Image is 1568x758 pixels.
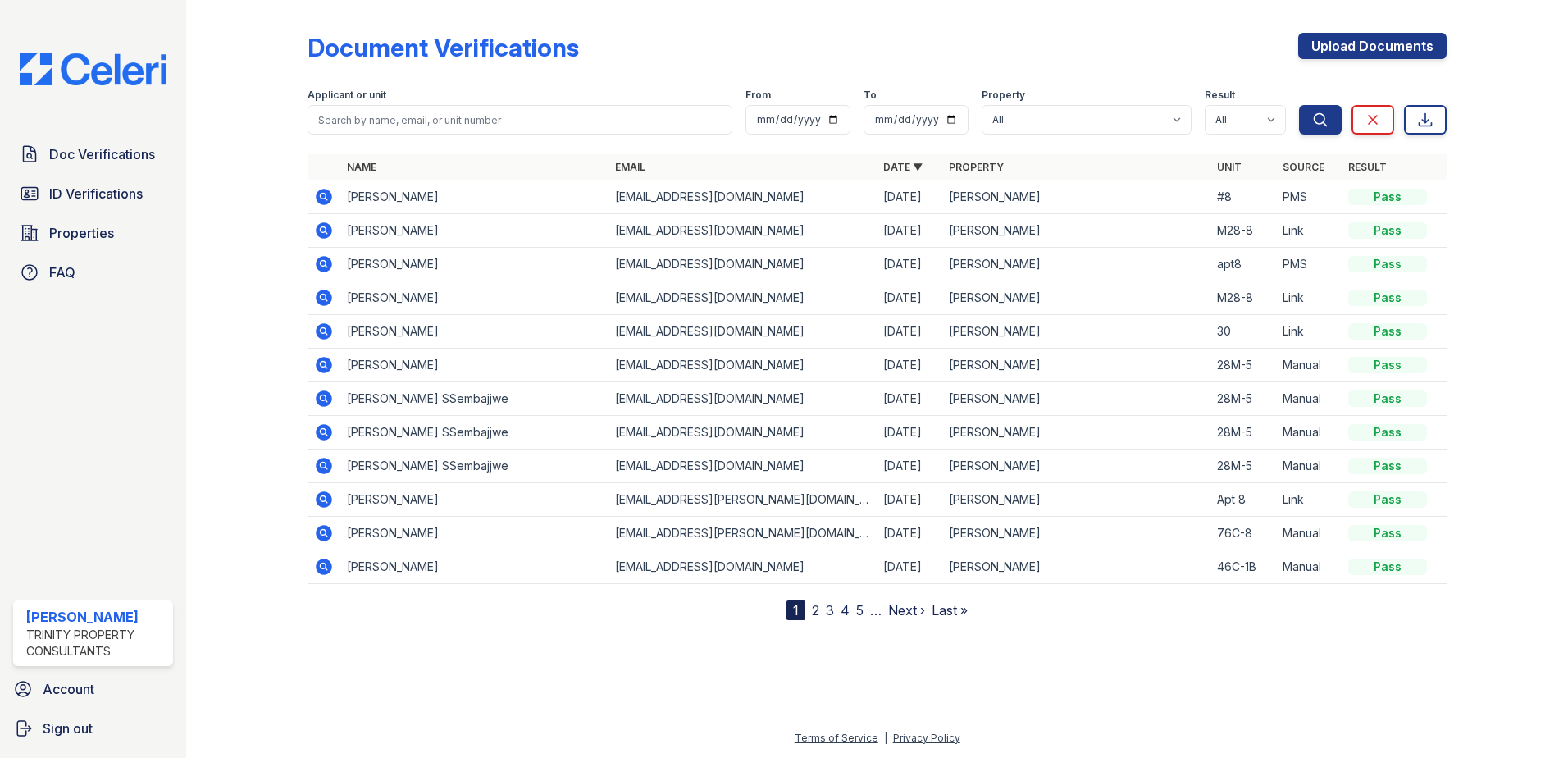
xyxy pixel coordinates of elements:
[7,53,180,85] img: CE_Logo_Blue-a8612792a0a2168367f1c8372b55b34899dd931a85d93a1a3d3e32e68fde9ad4.png
[13,256,173,289] a: FAQ
[347,161,376,173] a: Name
[1276,450,1342,483] td: Manual
[1276,517,1342,550] td: Manual
[1348,357,1427,373] div: Pass
[942,416,1210,450] td: [PERSON_NAME]
[1210,180,1276,214] td: #8
[1276,382,1342,416] td: Manual
[308,89,386,102] label: Applicant or unit
[1210,349,1276,382] td: 28M-5
[26,627,166,660] div: Trinity Property Consultants
[1348,491,1427,508] div: Pass
[877,214,942,248] td: [DATE]
[49,223,114,243] span: Properties
[893,732,960,744] a: Privacy Policy
[826,602,834,619] a: 3
[340,450,609,483] td: [PERSON_NAME] SSembajjwe
[49,184,143,203] span: ID Verifications
[609,281,877,315] td: [EMAIL_ADDRESS][DOMAIN_NAME]
[884,732,887,744] div: |
[812,602,819,619] a: 2
[942,382,1210,416] td: [PERSON_NAME]
[13,217,173,249] a: Properties
[1210,416,1276,450] td: 28M-5
[609,517,877,550] td: [EMAIL_ADDRESS][PERSON_NAME][DOMAIN_NAME]
[745,89,771,102] label: From
[1205,89,1235,102] label: Result
[942,180,1210,214] td: [PERSON_NAME]
[864,89,877,102] label: To
[942,315,1210,349] td: [PERSON_NAME]
[340,416,609,450] td: [PERSON_NAME] SSembajjwe
[1348,222,1427,239] div: Pass
[1210,248,1276,281] td: apt8
[942,483,1210,517] td: [PERSON_NAME]
[1210,315,1276,349] td: 30
[7,673,180,705] a: Account
[841,602,850,619] a: 4
[13,177,173,210] a: ID Verifications
[877,382,942,416] td: [DATE]
[949,161,1004,173] a: Property
[308,105,732,135] input: Search by name, email, or unit number
[1210,517,1276,550] td: 76C-8
[7,712,180,745] a: Sign out
[340,180,609,214] td: [PERSON_NAME]
[1348,161,1387,173] a: Result
[1348,559,1427,575] div: Pass
[609,349,877,382] td: [EMAIL_ADDRESS][DOMAIN_NAME]
[43,719,93,738] span: Sign out
[932,602,968,619] a: Last »
[609,450,877,483] td: [EMAIL_ADDRESS][DOMAIN_NAME]
[49,263,75,282] span: FAQ
[877,550,942,584] td: [DATE]
[1283,161,1324,173] a: Source
[877,315,942,349] td: [DATE]
[1210,550,1276,584] td: 46C-1B
[609,382,877,416] td: [EMAIL_ADDRESS][DOMAIN_NAME]
[942,450,1210,483] td: [PERSON_NAME]
[609,483,877,517] td: [EMAIL_ADDRESS][PERSON_NAME][DOMAIN_NAME]
[877,416,942,450] td: [DATE]
[1348,189,1427,205] div: Pass
[1276,550,1342,584] td: Manual
[1348,290,1427,306] div: Pass
[1276,180,1342,214] td: PMS
[1276,281,1342,315] td: Link
[1348,256,1427,272] div: Pass
[1276,214,1342,248] td: Link
[1210,281,1276,315] td: M28-8
[13,138,173,171] a: Doc Verifications
[1276,315,1342,349] td: Link
[942,248,1210,281] td: [PERSON_NAME]
[877,450,942,483] td: [DATE]
[609,214,877,248] td: [EMAIL_ADDRESS][DOMAIN_NAME]
[609,315,877,349] td: [EMAIL_ADDRESS][DOMAIN_NAME]
[1348,525,1427,541] div: Pass
[888,602,925,619] a: Next ›
[795,732,878,744] a: Terms of Service
[1348,424,1427,441] div: Pass
[942,214,1210,248] td: [PERSON_NAME]
[49,144,155,164] span: Doc Verifications
[340,550,609,584] td: [PERSON_NAME]
[942,349,1210,382] td: [PERSON_NAME]
[609,550,877,584] td: [EMAIL_ADDRESS][DOMAIN_NAME]
[877,281,942,315] td: [DATE]
[340,349,609,382] td: [PERSON_NAME]
[340,315,609,349] td: [PERSON_NAME]
[609,248,877,281] td: [EMAIL_ADDRESS][DOMAIN_NAME]
[877,483,942,517] td: [DATE]
[1298,33,1447,59] a: Upload Documents
[1276,483,1342,517] td: Link
[877,517,942,550] td: [DATE]
[1276,349,1342,382] td: Manual
[340,248,609,281] td: [PERSON_NAME]
[1348,390,1427,407] div: Pass
[1210,214,1276,248] td: M28-8
[340,281,609,315] td: [PERSON_NAME]
[609,180,877,214] td: [EMAIL_ADDRESS][DOMAIN_NAME]
[340,517,609,550] td: [PERSON_NAME]
[883,161,923,173] a: Date ▼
